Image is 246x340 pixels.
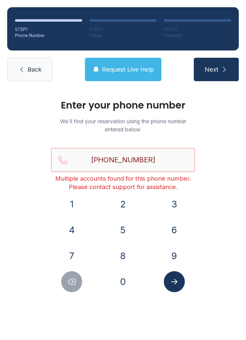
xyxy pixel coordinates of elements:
div: Payment [164,32,231,38]
span: Back [28,65,41,74]
button: 2 [112,194,133,215]
span: Request Live Help [102,65,154,74]
button: 6 [164,219,185,240]
div: STEP 2 [89,26,157,32]
button: 1 [61,194,82,215]
span: Next [205,65,218,74]
input: Reservation phone number [51,148,195,172]
p: We'll find your reservation using the phone number entered below. [51,117,195,133]
div: STEP 3 [164,26,231,32]
div: Multiple accounts found for this phone number. Please contact support for assistance. [51,174,195,191]
button: Submit lookup form [164,271,185,292]
button: 9 [164,245,185,266]
button: 0 [112,271,133,292]
button: 4 [61,219,82,240]
div: Phone Number [15,32,82,38]
button: 8 [112,245,133,266]
button: 5 [112,219,133,240]
div: Details [89,32,157,38]
button: Delete number [61,271,82,292]
div: STEP 1 [15,26,82,32]
h1: Enter your phone number [51,100,195,110]
button: 3 [164,194,185,215]
button: 7 [61,245,82,266]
